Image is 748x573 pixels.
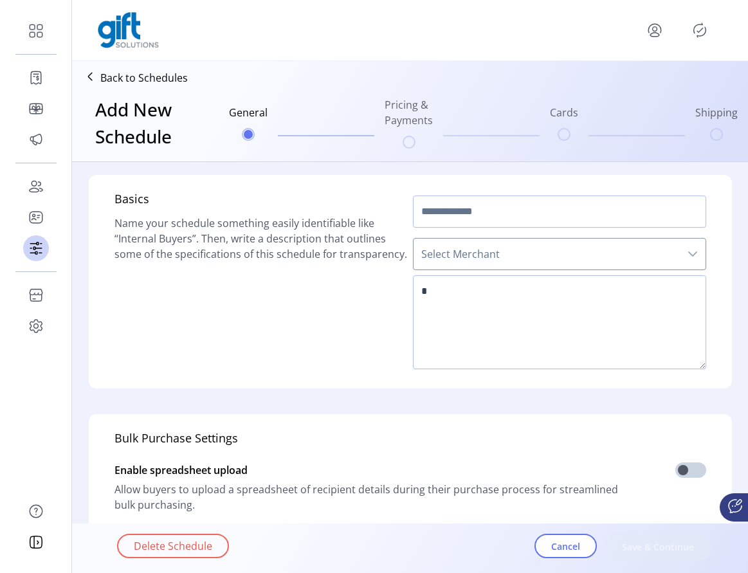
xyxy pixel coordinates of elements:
[551,540,580,553] span: Cancel
[114,462,248,478] span: Enable spreadsheet upload
[98,12,159,48] img: logo
[114,190,408,215] h5: Basics
[114,216,407,261] span: Name your schedule something easily identifiable like “Internal Buyers”. Then, write a descriptio...
[689,20,710,41] button: Publisher Panel
[134,538,212,554] span: Delete Schedule
[644,20,665,41] button: menu
[114,482,629,513] span: Allow buyers to upload a spreadsheet of recipient details during their purchase process for strea...
[534,534,597,558] button: Cancel
[680,239,706,269] div: dropdown trigger
[100,70,188,86] p: Back to Schedules
[229,105,268,128] h6: General
[114,430,238,455] h5: Bulk Purchase Settings
[414,239,680,269] span: Select Merchant
[95,96,172,150] h3: Add New Schedule
[117,534,229,558] button: Delete Schedule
